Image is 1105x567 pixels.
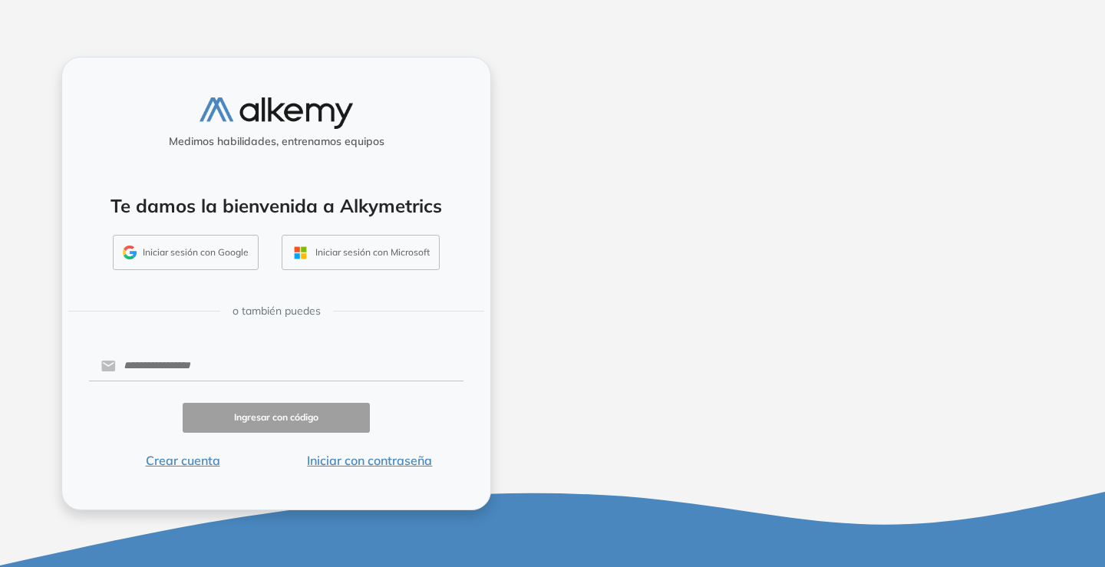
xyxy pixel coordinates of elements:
h5: Medimos habilidades, entrenamos equipos [68,135,484,148]
button: Crear cuenta [89,451,276,470]
button: Iniciar sesión con Microsoft [282,235,440,270]
img: GMAIL_ICON [123,246,137,259]
iframe: Chat Widget [1028,493,1105,567]
img: OUTLOOK_ICON [292,244,309,262]
button: Ingresar con código [183,403,370,433]
button: Iniciar sesión con Google [113,235,259,270]
img: logo-alkemy [200,97,353,129]
h4: Te damos la bienvenida a Alkymetrics [82,195,470,217]
button: Iniciar con contraseña [276,451,463,470]
span: o también puedes [233,303,321,319]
